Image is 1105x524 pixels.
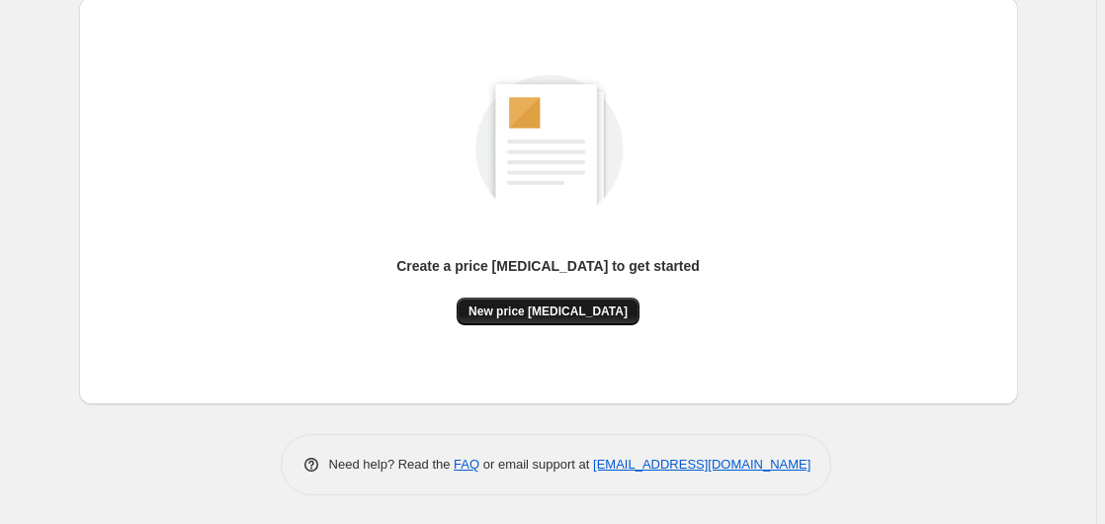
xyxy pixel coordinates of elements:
[396,256,700,276] p: Create a price [MEDICAL_DATA] to get started
[457,298,639,325] button: New price [MEDICAL_DATA]
[329,457,455,472] span: Need help? Read the
[454,457,479,472] a: FAQ
[593,457,810,472] a: [EMAIL_ADDRESS][DOMAIN_NAME]
[468,304,628,319] span: New price [MEDICAL_DATA]
[479,457,593,472] span: or email support at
